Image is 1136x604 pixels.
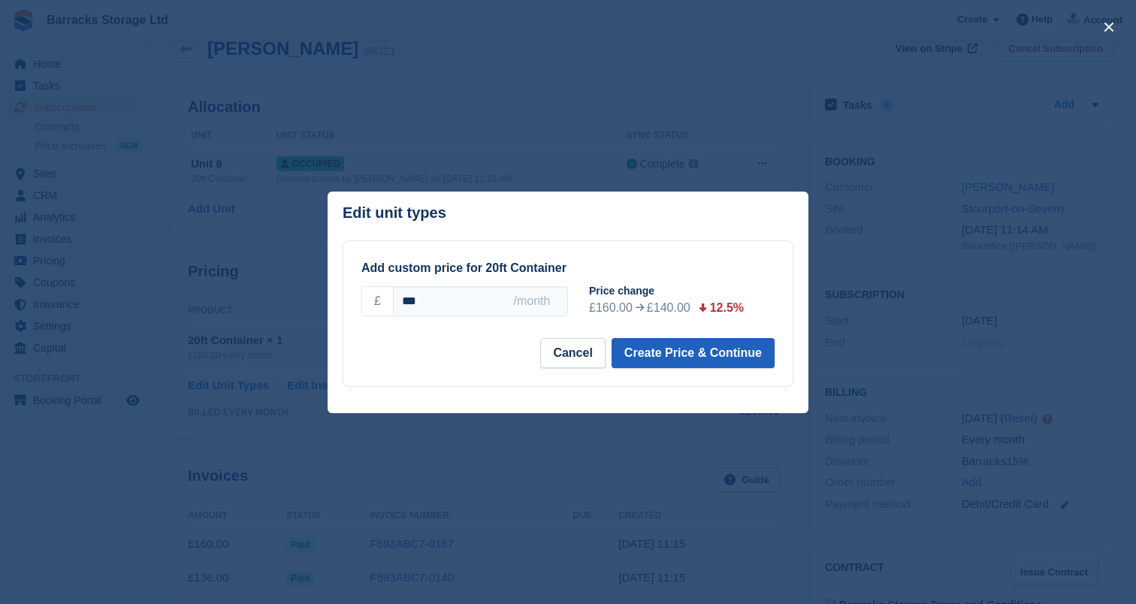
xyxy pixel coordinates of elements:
div: Add custom price for 20ft Container [361,259,775,277]
div: Price change [589,283,787,299]
p: Edit unit types [343,204,446,222]
button: Create Price & Continue [612,338,775,368]
button: Cancel [540,338,605,368]
div: £160.00 [589,299,633,317]
button: close [1097,15,1121,39]
div: 12.5% [710,299,744,317]
div: £140.00 [647,299,690,317]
